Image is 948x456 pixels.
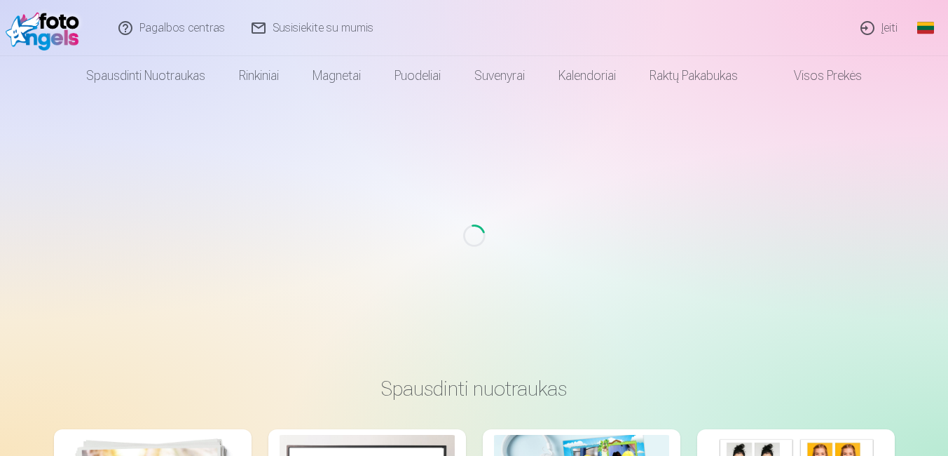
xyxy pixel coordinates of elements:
a: Rinkiniai [222,56,296,95]
a: Spausdinti nuotraukas [69,56,222,95]
h3: Spausdinti nuotraukas [65,376,884,401]
a: Kalendoriai [542,56,633,95]
img: /fa2 [6,6,86,51]
a: Visos prekės [755,56,879,95]
a: Suvenyrai [458,56,542,95]
a: Raktų pakabukas [633,56,755,95]
a: Magnetai [296,56,378,95]
a: Puodeliai [378,56,458,95]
